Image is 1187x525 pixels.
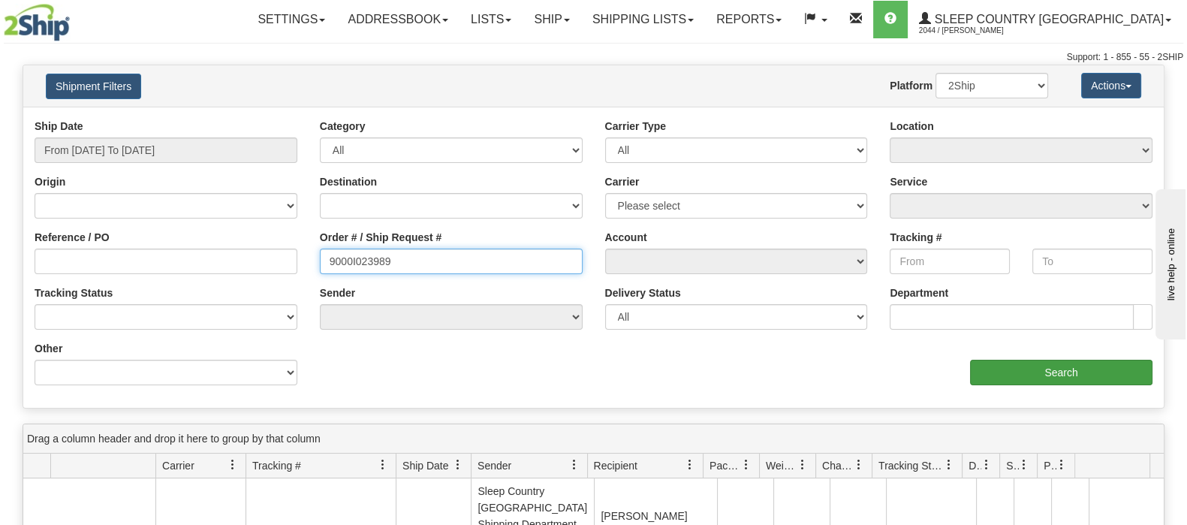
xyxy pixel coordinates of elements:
input: From [890,249,1010,274]
a: Tracking Status filter column settings [936,452,962,478]
span: Sleep Country [GEOGRAPHIC_DATA] [931,13,1164,26]
a: Pickup Status filter column settings [1049,452,1074,478]
span: Tracking Status [878,458,944,473]
a: Shipment Issues filter column settings [1011,452,1037,478]
label: Location [890,119,933,134]
label: Destination [320,174,377,189]
label: Delivery Status [605,285,681,300]
a: Reports [705,1,793,38]
span: Sender [478,458,511,473]
label: Department [890,285,948,300]
input: To [1032,249,1152,274]
span: Tracking # [252,458,301,473]
span: Packages [709,458,741,473]
a: Addressbook [336,1,459,38]
a: Delivery Status filter column settings [974,452,999,478]
label: Category [320,119,366,134]
label: Tracking Status [35,285,113,300]
span: Charge [822,458,854,473]
a: Tracking # filter column settings [370,452,396,478]
label: Tracking # [890,230,941,245]
label: Origin [35,174,65,189]
span: Shipment Issues [1006,458,1019,473]
span: Recipient [594,458,637,473]
div: live help - online [11,13,139,24]
a: Sleep Country [GEOGRAPHIC_DATA] 2044 / [PERSON_NAME] [908,1,1182,38]
label: Carrier Type [605,119,666,134]
span: Ship Date [402,458,448,473]
button: Shipment Filters [46,74,141,99]
label: Order # / Ship Request # [320,230,442,245]
span: 2044 / [PERSON_NAME] [919,23,1032,38]
div: Support: 1 - 855 - 55 - 2SHIP [4,51,1183,64]
a: Sender filter column settings [562,452,587,478]
label: Reference / PO [35,230,110,245]
a: Charge filter column settings [846,452,872,478]
span: Weight [766,458,797,473]
label: Other [35,341,62,356]
span: Pickup Status [1044,458,1056,473]
button: Actions [1081,73,1141,98]
span: Delivery Status [969,458,981,473]
iframe: chat widget [1152,186,1185,339]
span: Carrier [162,458,194,473]
a: Carrier filter column settings [220,452,246,478]
label: Platform [890,78,932,93]
label: Sender [320,285,355,300]
label: Service [890,174,927,189]
a: Settings [246,1,336,38]
a: Ship Date filter column settings [445,452,471,478]
label: Ship Date [35,119,83,134]
label: Carrier [605,174,640,189]
a: Packages filter column settings [734,452,759,478]
a: Lists [459,1,523,38]
a: Ship [523,1,580,38]
img: logo2044.jpg [4,4,70,41]
a: Recipient filter column settings [677,452,703,478]
a: Shipping lists [581,1,705,38]
div: grid grouping header [23,424,1164,454]
label: Account [605,230,647,245]
input: Search [970,360,1152,385]
a: Weight filter column settings [790,452,815,478]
